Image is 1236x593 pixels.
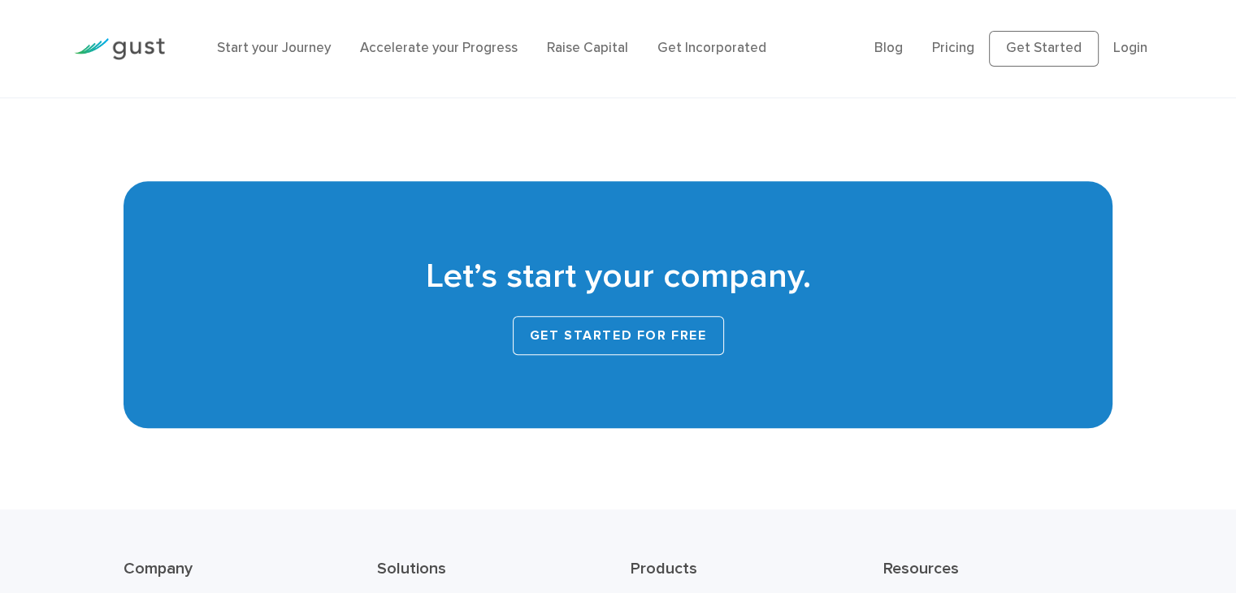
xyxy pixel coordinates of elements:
a: Get Started [989,31,1099,67]
a: Raise Capital [547,40,628,56]
a: Blog [874,40,903,56]
a: Start your Journey [217,40,331,56]
a: Get Started for Free [513,316,724,355]
a: Pricing [932,40,974,56]
a: Get Incorporated [657,40,766,56]
img: Gust Logo [74,38,165,60]
a: Login [1113,40,1147,56]
a: Accelerate your Progress [360,40,518,56]
h2: Let’s start your company. [148,254,1088,300]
